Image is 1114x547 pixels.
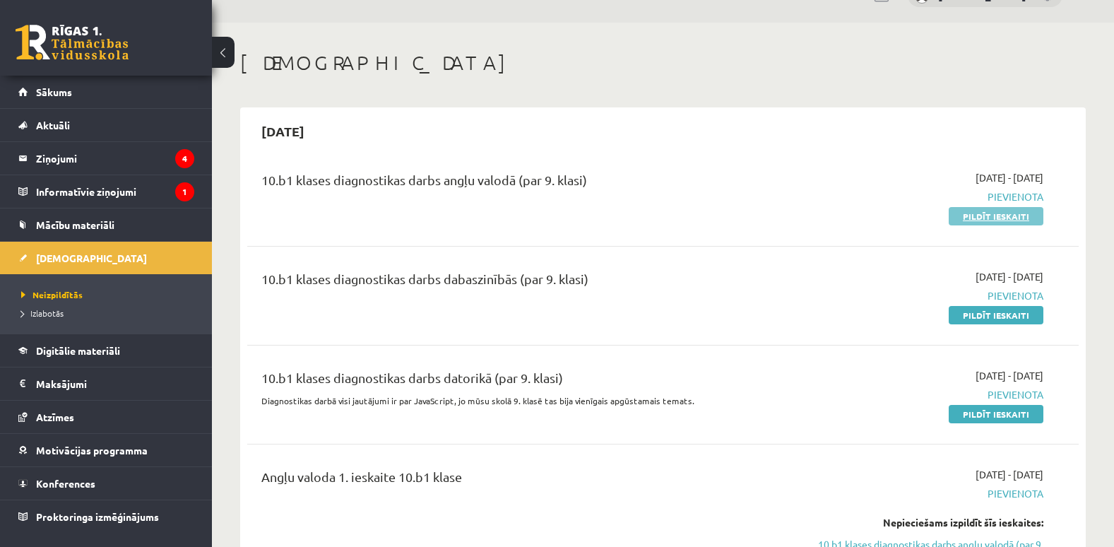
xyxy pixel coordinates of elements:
a: Neizpildītās [21,288,198,301]
span: [DATE] - [DATE] [976,467,1043,482]
a: Digitālie materiāli [18,334,194,367]
a: Informatīvie ziņojumi1 [18,175,194,208]
span: Pievienota [797,486,1043,501]
h2: [DATE] [247,114,319,148]
p: Diagnostikas darbā visi jautājumi ir par JavaScript, jo mūsu skolā 9. klasē tas bija vienīgais ap... [261,394,776,407]
div: 10.b1 klases diagnostikas darbs angļu valodā (par 9. klasi) [261,170,776,196]
div: 10.b1 klases diagnostikas darbs dabaszinībās (par 9. klasi) [261,269,776,295]
i: 4 [175,149,194,168]
a: Pildīt ieskaiti [949,207,1043,225]
a: Maksājumi [18,367,194,400]
span: Pievienota [797,288,1043,303]
a: Sākums [18,76,194,108]
a: Atzīmes [18,401,194,433]
span: [DATE] - [DATE] [976,269,1043,284]
span: Pievienota [797,387,1043,402]
legend: Informatīvie ziņojumi [36,175,194,208]
span: [DEMOGRAPHIC_DATA] [36,252,147,264]
a: Konferences [18,467,194,500]
a: Pildīt ieskaiti [949,306,1043,324]
legend: Ziņojumi [36,142,194,175]
span: Konferences [36,477,95,490]
span: [DATE] - [DATE] [976,368,1043,383]
span: Proktoringa izmēģinājums [36,510,159,523]
a: Aktuāli [18,109,194,141]
span: Digitālie materiāli [36,344,120,357]
span: Mācību materiāli [36,218,114,231]
i: 1 [175,182,194,201]
span: Izlabotās [21,307,64,319]
a: Pildīt ieskaiti [949,405,1043,423]
a: Proktoringa izmēģinājums [18,500,194,533]
span: Atzīmes [36,411,74,423]
a: Ziņojumi4 [18,142,194,175]
h1: [DEMOGRAPHIC_DATA] [240,51,1086,75]
div: Angļu valoda 1. ieskaite 10.b1 klase [261,467,776,493]
div: Nepieciešams izpildīt šīs ieskaites: [797,515,1043,530]
legend: Maksājumi [36,367,194,400]
span: Pievienota [797,189,1043,204]
a: Rīgas 1. Tālmācības vidusskola [16,25,129,60]
a: Izlabotās [21,307,198,319]
span: Motivācijas programma [36,444,148,457]
span: Aktuāli [36,119,70,131]
span: Neizpildītās [21,289,83,300]
a: Mācību materiāli [18,208,194,241]
span: Sākums [36,86,72,98]
div: 10.b1 klases diagnostikas darbs datorikā (par 9. klasi) [261,368,776,394]
span: [DATE] - [DATE] [976,170,1043,185]
a: [DEMOGRAPHIC_DATA] [18,242,194,274]
a: Motivācijas programma [18,434,194,466]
